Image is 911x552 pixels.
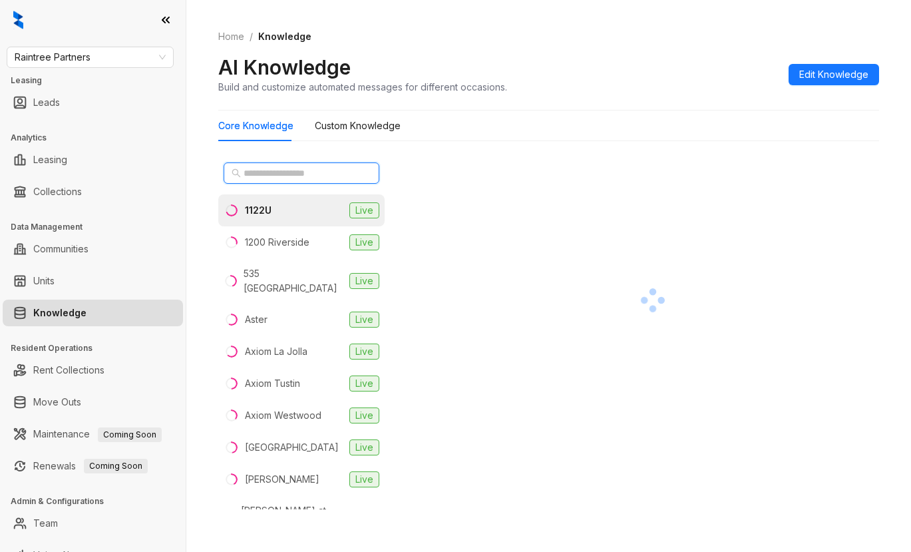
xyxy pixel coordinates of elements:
li: Move Outs [3,389,183,415]
img: logo [13,11,23,29]
span: Live [349,273,379,289]
li: Rent Collections [3,357,183,384]
a: Home [216,29,247,44]
span: Raintree Partners [15,47,166,67]
div: Axiom Westwood [245,408,321,423]
a: Rent Collections [33,357,104,384]
li: Knowledge [3,300,183,326]
a: RenewalsComing Soon [33,453,148,479]
span: Live [349,312,379,328]
div: [GEOGRAPHIC_DATA] [245,440,339,455]
div: Axiom La Jolla [245,344,307,359]
span: Live [349,376,379,392]
li: / [250,29,253,44]
span: Coming Soon [84,459,148,473]
li: Leasing [3,146,183,173]
h3: Admin & Configurations [11,495,186,507]
span: Live [349,439,379,455]
a: Knowledge [33,300,87,326]
div: 535 [GEOGRAPHIC_DATA] [244,266,344,296]
h3: Analytics [11,132,186,144]
div: Core Knowledge [218,119,293,133]
li: Maintenance [3,421,183,447]
div: 1122U [245,203,272,218]
h3: Data Management [11,221,186,233]
li: Team [3,510,183,537]
a: Communities [33,236,89,262]
div: Axiom Tustin [245,376,300,391]
span: Live [349,202,379,218]
span: Live [349,344,379,360]
span: Knowledge [258,31,311,42]
a: Leads [33,89,60,116]
span: Live [349,471,379,487]
div: [PERSON_NAME] [245,472,319,487]
span: Live [349,408,379,423]
h3: Resident Operations [11,342,186,354]
div: Aster [245,312,268,327]
span: Edit Knowledge [799,67,868,82]
li: Communities [3,236,183,262]
div: [PERSON_NAME] at [PERSON_NAME][GEOGRAPHIC_DATA] [241,503,344,547]
div: Custom Knowledge [315,119,401,133]
a: Units [33,268,55,294]
h2: AI Knowledge [218,55,351,80]
button: Edit Knowledge [789,64,879,85]
a: Move Outs [33,389,81,415]
li: Leads [3,89,183,116]
a: Collections [33,178,82,205]
h3: Leasing [11,75,186,87]
li: Units [3,268,183,294]
li: Renewals [3,453,183,479]
li: Collections [3,178,183,205]
span: search [232,168,241,178]
a: Team [33,510,58,537]
span: Coming Soon [98,427,162,442]
div: Build and customize automated messages for different occasions. [218,80,507,94]
div: 1200 Riverside [245,235,309,250]
a: Leasing [33,146,67,173]
span: Live [349,234,379,250]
